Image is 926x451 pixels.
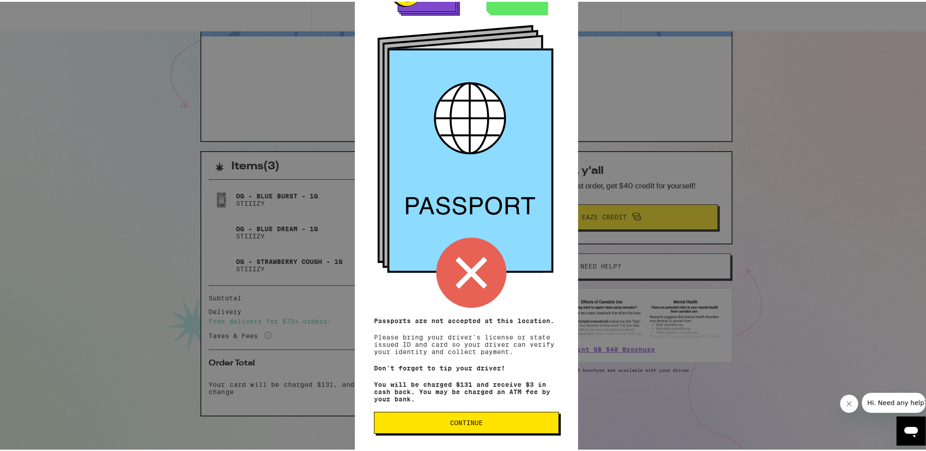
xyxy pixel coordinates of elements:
p: You will be charged $131 and receive $3 in cash back. You may be charged an ATM fee by your bank. [374,379,559,401]
iframe: Button to launch messaging window [896,415,926,444]
iframe: Message from company [862,391,926,411]
span: Hi. Need any help? [5,6,66,14]
p: Don't forget to tip your driver! [374,363,559,370]
button: Continue [374,410,559,432]
span: Continue [450,418,483,424]
p: Please bring your driver's license or state issued ID and card so your driver can verify your ide... [374,315,559,354]
p: Passports are not accepted at this location. [374,315,559,323]
iframe: Close message [840,393,858,411]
